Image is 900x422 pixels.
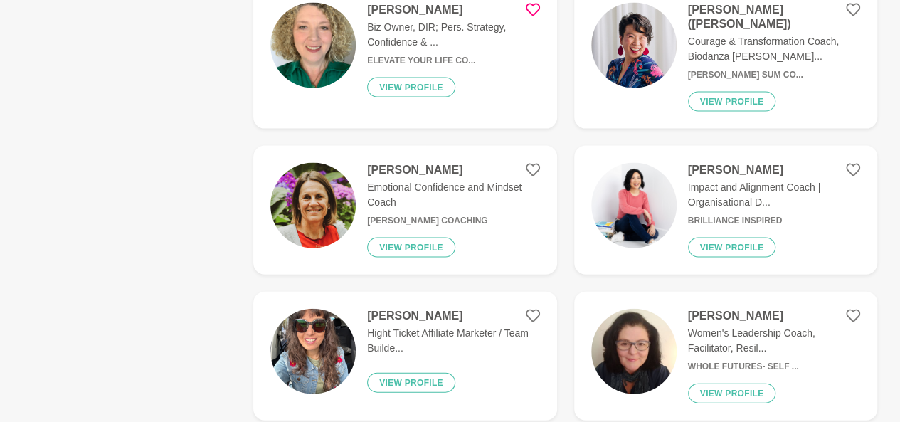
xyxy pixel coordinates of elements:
[270,3,356,88] img: 48dacf5f3a90333190be7f64b3a460ec27c1f480-2316x3088.jpg
[574,292,877,421] a: [PERSON_NAME]Women's Leadership Coach, Facilitator, Resil...Whole Futures- Self ...View profile
[688,309,860,323] h4: [PERSON_NAME]
[367,216,539,226] h6: [PERSON_NAME] Coaching
[591,309,677,394] img: 5aeb252bf5a40be742549a1bb63f1101c2365f2e-280x373.jpg
[688,34,860,64] p: Courage & Transformation Coach, Biodanza [PERSON_NAME]...
[591,163,677,248] img: 7f3ec53af188a1431abc61e4a96f9a483483f2b4-3973x5959.jpg
[688,326,860,356] p: Women's Leadership Coach, Facilitator, Resil...
[688,238,776,258] button: View profile
[591,3,677,88] img: d1919ffa621d6bb914bf5f7c0757fe7d03b8195c-306x331.png
[367,373,455,393] button: View profile
[367,238,455,258] button: View profile
[688,216,860,226] h6: Brilliance Inspired
[367,3,539,17] h4: [PERSON_NAME]
[688,362,860,372] h6: Whole Futures- Self ...
[270,309,356,394] img: 8006cefc193436637ce7790ebce8b5eedc87b901-3024x4032.jpg
[688,163,860,177] h4: [PERSON_NAME]
[253,146,556,275] a: [PERSON_NAME]Emotional Confidence and Mindset Coach[PERSON_NAME] CoachingView profile
[367,309,539,323] h4: [PERSON_NAME]
[688,70,860,80] h6: [PERSON_NAME] Sum Co...
[270,163,356,248] img: 2ea8d4a19bb1363a2df1c7dc3e6e56f6202d68fa-1814x1823.jpg
[367,163,539,177] h4: [PERSON_NAME]
[367,20,539,50] p: Biz Owner, DIR; Pers. Strategy, Confidence & ...
[688,92,776,112] button: View profile
[367,180,539,210] p: Emotional Confidence and Mindset Coach
[688,384,776,403] button: View profile
[688,180,860,210] p: Impact and Alignment Coach | Organisational D...
[367,326,539,356] p: Hight Ticket Affiliate Marketer / Team Builde...
[574,146,877,275] a: [PERSON_NAME]Impact and Alignment Coach | Organisational D...Brilliance InspiredView profile
[367,56,539,66] h6: Elevate Your Life Co...
[688,3,860,31] h4: [PERSON_NAME] ([PERSON_NAME])
[253,292,556,421] a: [PERSON_NAME]Hight Ticket Affiliate Marketer / Team Builde...View profile
[367,78,455,97] button: View profile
